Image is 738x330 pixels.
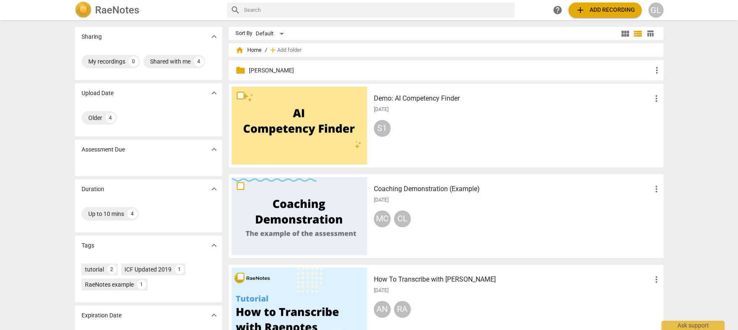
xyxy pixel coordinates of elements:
[150,57,190,66] div: Shared with me
[569,3,642,18] button: Upload
[209,310,219,320] span: expand_more
[269,46,277,54] span: add
[137,280,146,289] div: 1
[553,5,563,15] span: help
[209,184,219,194] span: expand_more
[88,210,124,218] div: Up to 10 mins
[82,241,94,250] p: Tags
[632,27,644,40] button: List view
[235,30,252,37] div: Sort By
[394,301,411,318] div: RA
[374,287,389,294] span: [DATE]
[648,3,664,18] button: GL
[208,87,220,99] button: Show more
[374,274,651,285] h3: How To Transcribe with RaeNotes
[175,265,184,274] div: 1
[95,4,139,16] h2: RaeNotes
[85,280,134,289] div: RaeNotes example
[75,2,92,19] img: Logo
[575,5,635,15] span: Add recording
[208,309,220,322] button: Show more
[82,89,114,98] p: Upload Date
[394,210,411,227] div: CL
[235,46,262,54] span: Home
[107,265,116,274] div: 2
[265,47,267,53] span: /
[194,56,204,67] div: 4
[374,210,391,227] div: MC
[374,197,389,204] span: [DATE]
[88,57,125,66] div: My recordings
[620,29,630,39] span: view_module
[82,311,122,320] p: Expiration Date
[208,30,220,43] button: Show more
[244,3,511,17] input: Search
[644,27,657,40] button: Table view
[374,301,391,318] div: AN
[230,5,241,15] span: search
[619,27,632,40] button: Tile view
[82,145,125,154] p: Assessment Due
[235,65,246,75] span: folder
[550,3,565,18] a: Help
[129,56,139,67] div: 0
[633,29,643,39] span: view_list
[232,87,661,165] a: Demo: AI Competency Finder[DATE]S1
[249,66,652,75] p: Ken Norwood
[374,120,391,137] div: S1
[209,32,219,42] span: expand_more
[232,177,661,255] a: Coaching Demonstration (Example)[DATE]MCCL
[209,240,219,250] span: expand_more
[374,184,651,194] h3: Coaching Demonstration (Example)
[209,144,219,154] span: expand_more
[75,2,220,19] a: LogoRaeNotes
[256,27,287,40] div: Default
[575,5,585,15] span: add
[85,265,104,274] div: tutorial
[106,113,116,123] div: 4
[82,32,102,41] p: Sharing
[88,114,102,122] div: Older
[651,274,661,285] span: more_vert
[277,47,302,53] span: Add folder
[208,143,220,156] button: Show more
[209,88,219,98] span: expand_more
[208,183,220,195] button: Show more
[208,239,220,252] button: Show more
[651,184,661,194] span: more_vert
[82,185,104,194] p: Duration
[661,321,725,330] div: Ask support
[374,106,389,113] span: [DATE]
[652,65,662,75] span: more_vert
[374,93,651,104] h3: Demo: AI Competency Finder
[651,93,661,104] span: more_vert
[127,209,138,219] div: 4
[235,46,244,54] span: home
[124,265,172,274] div: ICF Updated 2019
[646,29,654,37] span: table_chart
